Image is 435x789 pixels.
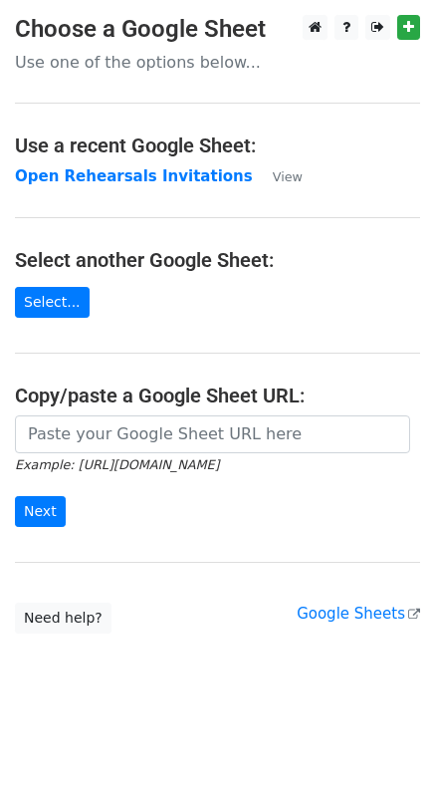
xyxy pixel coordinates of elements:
[15,603,111,634] a: Need help?
[15,415,410,453] input: Paste your Google Sheet URL here
[15,248,420,272] h4: Select another Google Sheet:
[15,457,219,472] small: Example: [URL][DOMAIN_NAME]
[15,133,420,157] h4: Use a recent Google Sheet:
[15,52,420,73] p: Use one of the options below...
[297,605,420,623] a: Google Sheets
[15,287,90,318] a: Select...
[253,167,303,185] a: View
[15,167,253,185] a: Open Rehearsals Invitations
[273,169,303,184] small: View
[15,384,420,407] h4: Copy/paste a Google Sheet URL:
[15,15,420,44] h3: Choose a Google Sheet
[15,496,66,527] input: Next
